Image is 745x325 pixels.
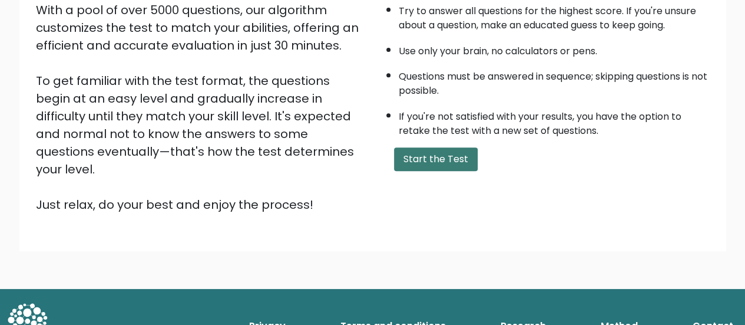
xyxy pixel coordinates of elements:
li: If you're not satisfied with your results, you have the option to retake the test with a new set ... [399,104,710,138]
button: Start the Test [394,147,478,171]
li: Questions must be answered in sequence; skipping questions is not possible. [399,64,710,98]
li: Use only your brain, no calculators or pens. [399,38,710,58]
